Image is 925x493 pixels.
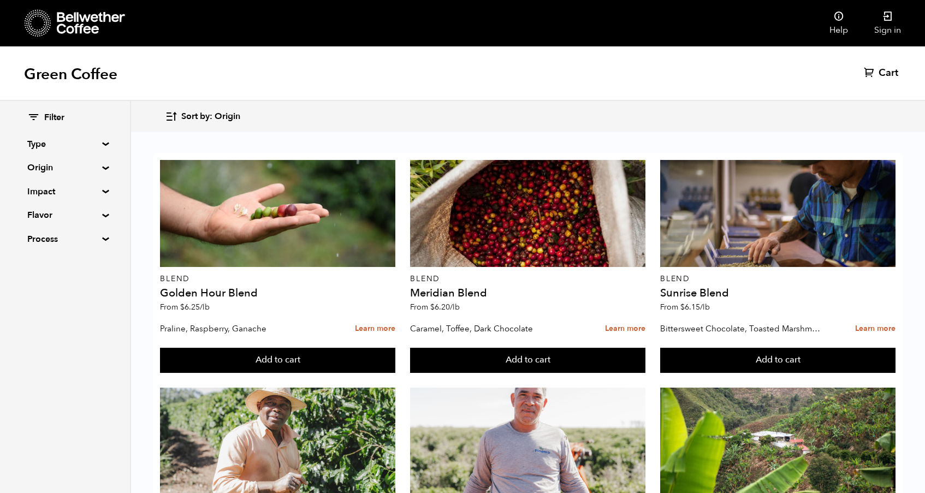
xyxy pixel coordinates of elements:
[660,302,710,312] span: From
[410,348,645,373] button: Add to cart
[855,317,896,341] a: Learn more
[410,302,460,312] span: From
[200,302,210,312] span: /lb
[160,302,210,312] span: From
[660,275,896,283] p: Blend
[27,233,103,246] summary: Process
[27,138,103,151] summary: Type
[160,288,395,299] h4: Golden Hour Blend
[864,67,901,80] a: Cart
[660,288,896,299] h4: Sunrise Blend
[160,275,395,283] p: Blend
[180,302,185,312] span: $
[680,302,710,312] bdi: 6.15
[24,64,117,84] h1: Green Coffee
[605,317,645,341] a: Learn more
[160,348,395,373] button: Add to cart
[879,67,898,80] span: Cart
[180,302,210,312] bdi: 6.25
[355,317,395,341] a: Learn more
[44,112,64,124] span: Filter
[450,302,460,312] span: /lb
[700,302,710,312] span: /lb
[165,104,240,129] button: Sort by: Origin
[410,288,645,299] h4: Meridian Blend
[27,185,103,198] summary: Impact
[430,302,435,312] span: $
[430,302,460,312] bdi: 6.20
[680,302,685,312] span: $
[410,275,645,283] p: Blend
[27,209,103,222] summary: Flavor
[27,161,103,174] summary: Origin
[660,320,820,337] p: Bittersweet Chocolate, Toasted Marshmallow, Candied Orange, Praline
[160,320,320,337] p: Praline, Raspberry, Ganache
[181,111,240,123] span: Sort by: Origin
[410,320,570,337] p: Caramel, Toffee, Dark Chocolate
[660,348,896,373] button: Add to cart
